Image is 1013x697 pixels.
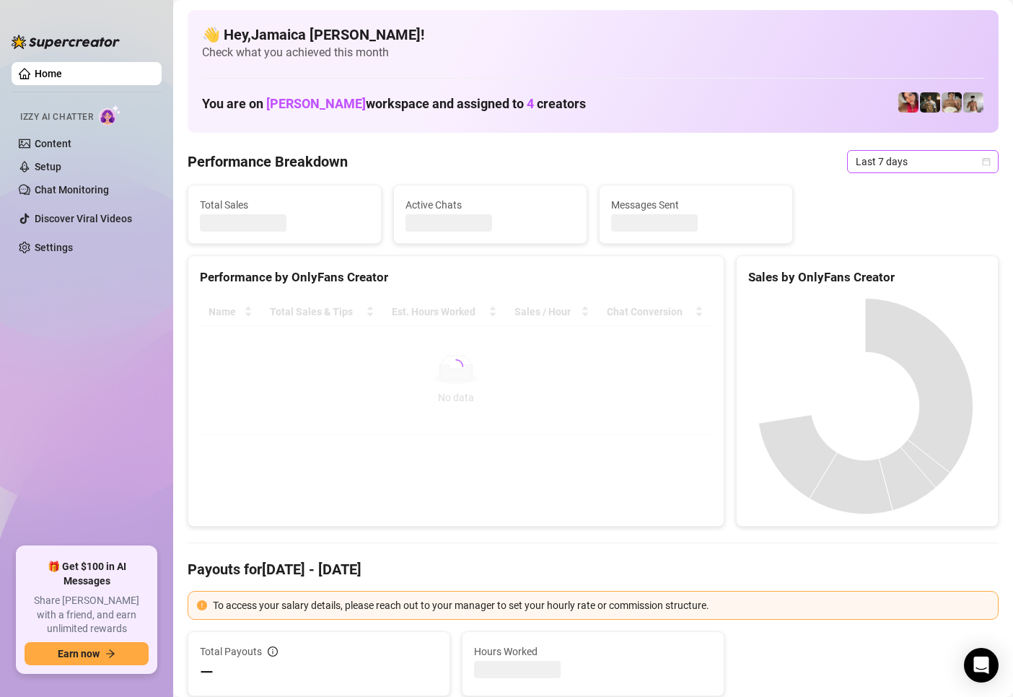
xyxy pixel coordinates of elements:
[200,661,214,684] span: —
[20,110,93,124] span: Izzy AI Chatter
[188,559,999,579] h4: Payouts for [DATE] - [DATE]
[202,25,984,45] h4: 👋 Hey, Jamaica [PERSON_NAME] !
[58,648,100,659] span: Earn now
[963,92,983,113] img: aussieboy_j
[200,197,369,213] span: Total Sales
[197,600,207,610] span: exclamation-circle
[898,92,918,113] img: Vanessa
[35,242,73,253] a: Settings
[200,644,262,659] span: Total Payouts
[527,96,534,111] span: 4
[188,152,348,172] h4: Performance Breakdown
[405,197,575,213] span: Active Chats
[25,560,149,588] span: 🎁 Get $100 in AI Messages
[12,35,120,49] img: logo-BBDzfeDw.svg
[202,45,984,61] span: Check what you achieved this month
[474,644,712,659] span: Hours Worked
[35,161,61,172] a: Setup
[942,92,962,113] img: Aussieboy_jfree
[920,92,940,113] img: Tony
[105,649,115,659] span: arrow-right
[25,642,149,665] button: Earn nowarrow-right
[447,358,465,375] span: loading
[856,151,990,172] span: Last 7 days
[266,96,366,111] span: [PERSON_NAME]
[35,184,109,196] a: Chat Monitoring
[99,105,121,126] img: AI Chatter
[982,157,991,166] span: calendar
[25,594,149,636] span: Share [PERSON_NAME] with a friend, and earn unlimited rewards
[35,68,62,79] a: Home
[611,197,781,213] span: Messages Sent
[964,648,999,683] div: Open Intercom Messenger
[35,138,71,149] a: Content
[213,597,989,613] div: To access your salary details, please reach out to your manager to set your hourly rate or commis...
[35,213,132,224] a: Discover Viral Videos
[748,268,986,287] div: Sales by OnlyFans Creator
[202,96,586,112] h1: You are on workspace and assigned to creators
[268,646,278,657] span: info-circle
[200,268,712,287] div: Performance by OnlyFans Creator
